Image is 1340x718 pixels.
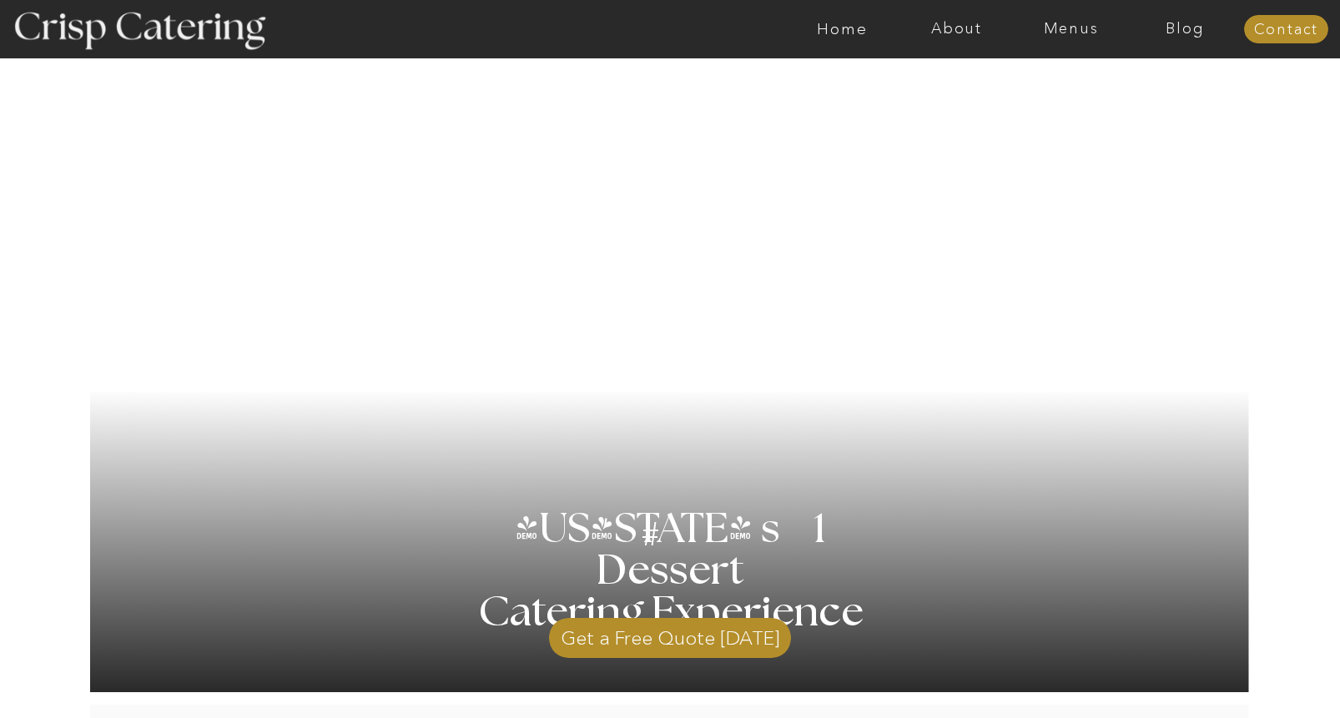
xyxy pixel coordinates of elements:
[572,509,641,550] h3: '
[899,21,1014,38] a: About
[785,21,899,38] a: Home
[457,509,884,634] h1: [US_STATE] s 1 Dessert Catering Experience
[549,610,791,658] a: Get a Free Quote [DATE]
[1244,22,1328,38] a: Contact
[605,518,700,566] h3: #
[1128,21,1242,38] a: Blog
[1014,21,1128,38] a: Menus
